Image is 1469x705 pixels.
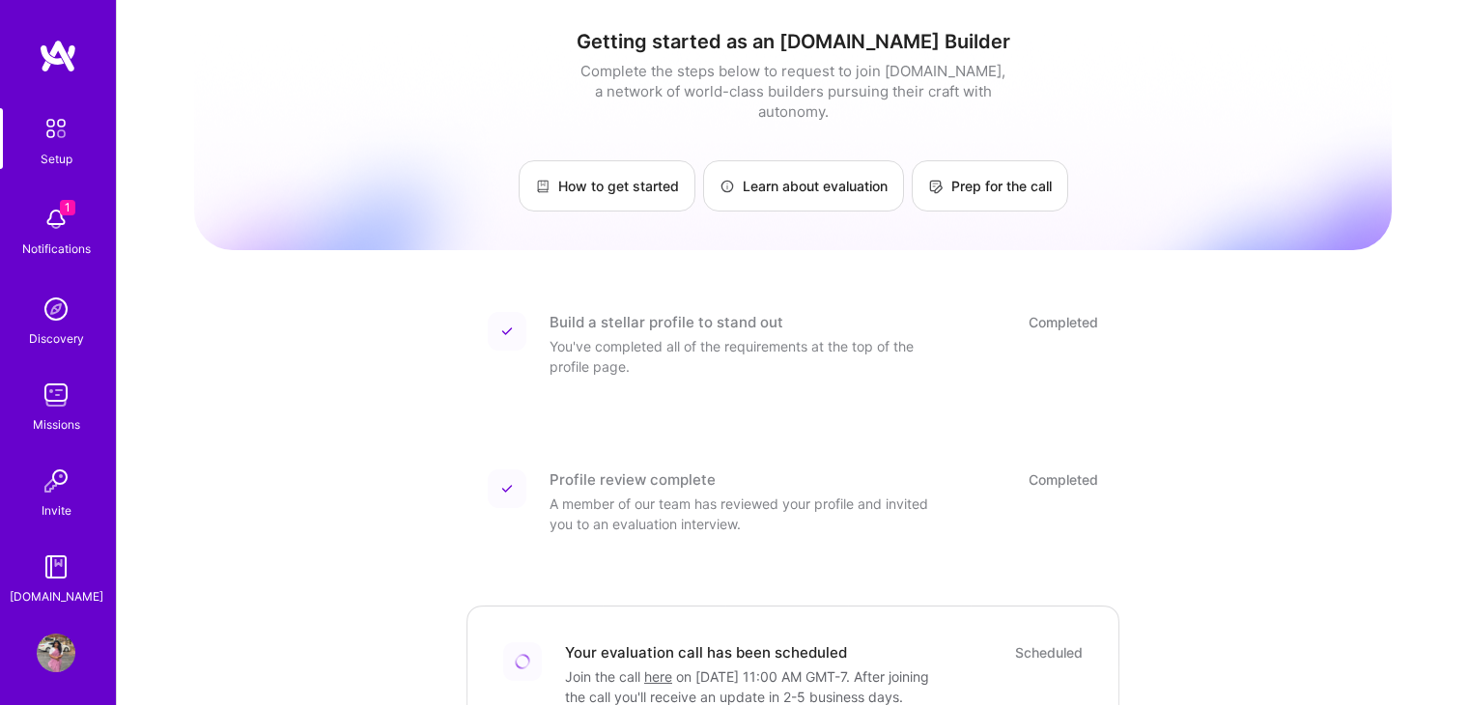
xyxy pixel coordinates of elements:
[720,179,735,194] img: Learn about evaluation
[928,179,944,194] img: Prep for the call
[29,328,84,349] div: Discovery
[912,160,1068,211] a: Prep for the call
[1029,469,1098,490] div: Completed
[41,149,72,169] div: Setup
[22,239,91,259] div: Notifications
[550,312,783,332] div: Build a stellar profile to stand out
[33,414,80,435] div: Missions
[37,200,75,239] img: bell
[42,500,71,521] div: Invite
[10,586,103,606] div: [DOMAIN_NAME]
[37,462,75,500] img: Invite
[37,376,75,414] img: teamwork
[501,483,513,494] img: Completed
[60,200,75,215] span: 1
[550,493,936,534] div: A member of our team has reviewed your profile and invited you to an evaluation interview.
[194,30,1392,53] h1: Getting started as an [DOMAIN_NAME] Builder
[37,290,75,328] img: discovery
[36,108,76,149] img: setup
[501,325,513,337] img: Completed
[512,651,533,672] img: Loading
[37,634,75,672] img: User Avatar
[550,336,936,377] div: You've completed all of the requirements at the top of the profile page.
[1015,642,1083,663] div: Scheduled
[576,61,1010,122] div: Complete the steps below to request to join [DOMAIN_NAME], a network of world-class builders purs...
[1029,312,1098,332] div: Completed
[37,548,75,586] img: guide book
[644,668,672,685] a: here
[550,469,716,490] div: Profile review complete
[32,634,80,672] a: User Avatar
[565,642,847,663] div: Your evaluation call has been scheduled
[703,160,904,211] a: Learn about evaluation
[39,39,77,73] img: logo
[519,160,695,211] a: How to get started
[535,179,551,194] img: How to get started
